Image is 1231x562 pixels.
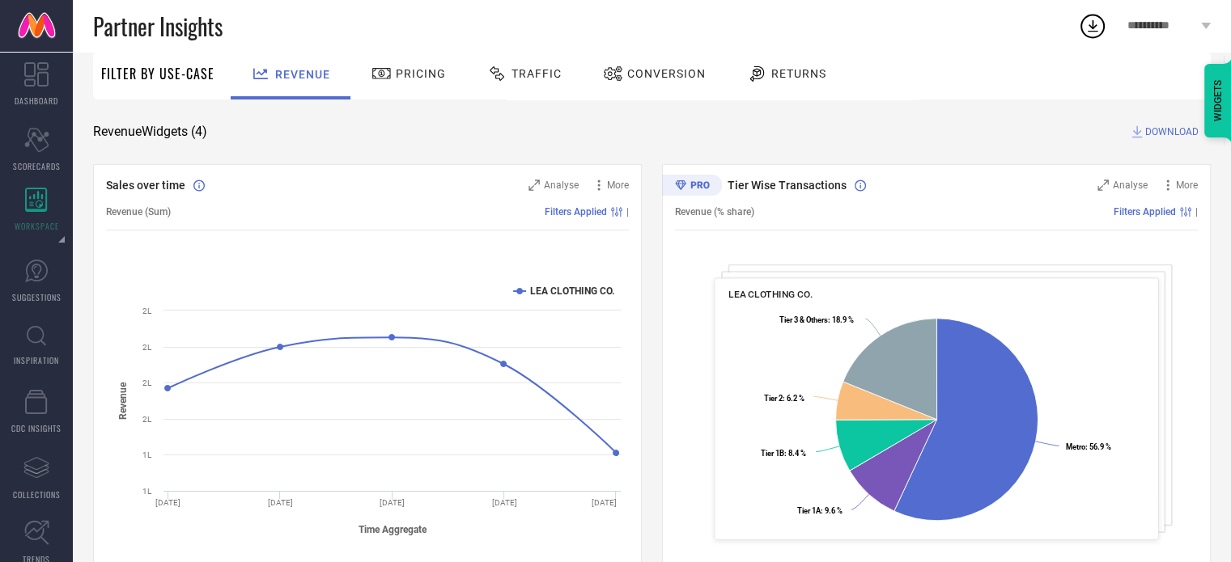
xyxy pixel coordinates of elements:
text: [DATE] [592,498,617,507]
span: Conversion [627,67,706,80]
text: 1L [142,450,152,459]
div: Open download list [1078,11,1107,40]
text: 2L [142,306,152,315]
span: Sales over time [106,179,185,192]
span: | [1195,206,1198,218]
tspan: Time Aggregate [359,524,427,535]
span: Tier Wise Transactions [728,179,847,192]
span: Revenue (Sum) [106,206,171,218]
text: : 9.6 % [796,506,842,515]
span: Filters Applied [1114,206,1176,218]
text: 2L [142,415,152,424]
span: COLLECTIONS [13,488,61,501]
text: [DATE] [155,498,180,507]
tspan: Tier 1A [796,506,821,515]
text: [DATE] [380,498,405,507]
text: : 8.4 % [761,449,806,458]
span: Revenue [275,68,330,81]
span: Filters Applied [545,206,607,218]
text: [DATE] [268,498,293,507]
span: SCORECARDS [13,160,61,172]
span: LEA CLOTHING CO. [728,289,813,300]
span: Traffic [512,67,562,80]
span: More [607,180,629,191]
svg: Zoom [1097,180,1109,191]
span: DOWNLOAD [1145,124,1199,140]
span: Partner Insights [93,10,223,43]
text: LEA CLOTHING CO. [530,285,614,297]
text: 2L [142,343,152,352]
div: Premium [662,175,722,199]
text: : 56.9 % [1066,442,1111,451]
svg: Zoom [528,180,540,191]
span: Analyse [544,180,579,191]
span: | [626,206,629,218]
tspan: Tier 3 & Others [779,315,828,324]
span: Filter By Use-Case [101,64,214,83]
span: SUGGESTIONS [12,291,62,303]
text: : 6.2 % [764,394,804,403]
span: Pricing [396,67,446,80]
tspan: Tier 1B [761,449,784,458]
tspan: Metro [1066,442,1085,451]
tspan: Revenue [117,381,129,419]
span: DASHBOARD [15,95,58,107]
text: : 18.9 % [779,315,854,324]
text: 2L [142,378,152,387]
span: Revenue Widgets ( 4 ) [93,124,207,140]
span: Revenue (% share) [675,206,754,218]
span: More [1176,180,1198,191]
span: CDC INSIGHTS [11,422,62,434]
text: [DATE] [491,498,516,507]
tspan: Tier 2 [764,394,783,403]
span: Analyse [1113,180,1148,191]
span: INSPIRATION [14,354,59,366]
span: WORKSPACE [15,220,59,232]
span: Returns [771,67,826,80]
text: 1L [142,487,152,496]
